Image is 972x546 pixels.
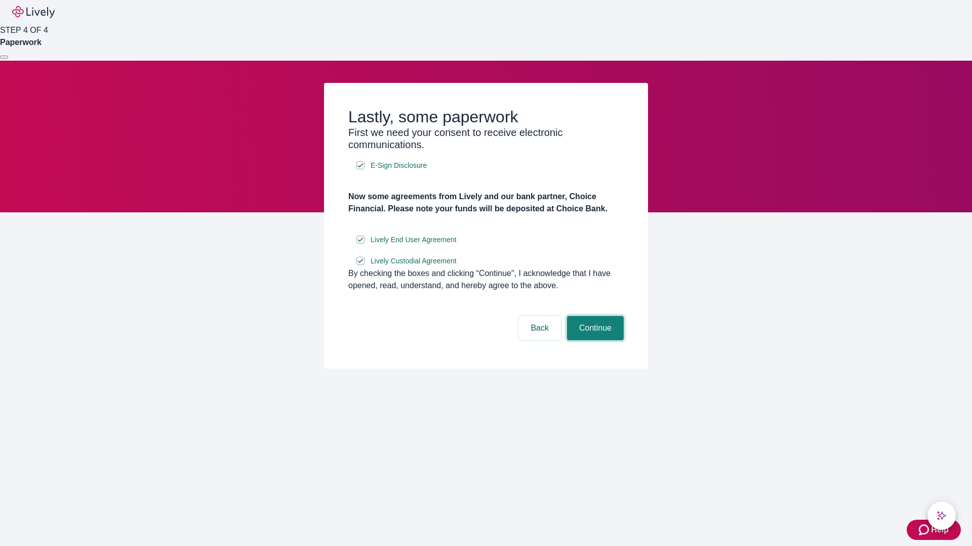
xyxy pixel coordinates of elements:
[927,502,956,530] button: chat
[371,160,427,171] span: E-Sign Disclosure
[907,520,961,540] button: Zendesk support iconHelp
[369,159,429,172] a: e-sign disclosure document
[518,316,561,340] button: Back
[919,524,931,536] svg: Zendesk support icon
[348,126,624,151] h3: First we need your consent to receive electronic communications.
[369,234,459,246] a: e-sign disclosure document
[937,511,947,521] svg: Lively AI Assistant
[12,6,55,18] img: Lively
[567,316,624,340] button: Continue
[369,255,459,267] a: e-sign disclosure document
[371,256,457,266] span: Lively Custodial Agreement
[348,107,624,126] h2: Lastly, some paperwork
[348,191,624,215] h4: Now some agreements from Lively and our bank partner, Choice Financial. Please note your funds wi...
[371,235,457,245] span: Lively End User Agreement
[931,524,949,536] span: Help
[348,267,624,292] div: By checking the boxes and clicking “Continue", I acknowledge that I have opened, read, understand...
